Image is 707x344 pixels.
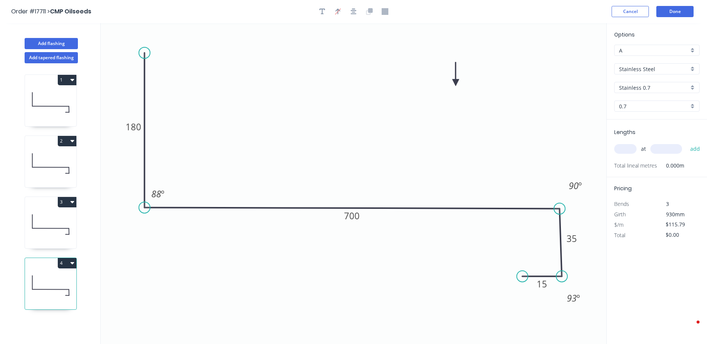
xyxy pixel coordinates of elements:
[657,160,684,171] span: 0.000m
[619,102,689,110] input: Thickness
[58,258,76,268] button: 4
[50,7,91,16] span: CMP Oilseeds
[619,65,689,73] input: Material
[58,197,76,207] button: 3
[58,136,76,146] button: 2
[537,278,547,290] tspan: 15
[614,221,624,228] span: $/m
[101,23,606,344] svg: 0
[11,7,50,16] span: Order #17711 >
[161,188,164,200] tspan: º
[619,84,689,92] input: Colour
[682,319,700,337] iframe: Intercom live chat
[577,292,580,304] tspan: º
[614,128,635,136] span: Lengths
[614,232,625,239] span: Total
[578,179,582,192] tspan: º
[566,232,577,245] tspan: 35
[25,52,78,63] button: Add tapered flashing
[569,179,578,192] tspan: 90
[151,188,161,200] tspan: 88
[614,185,632,192] span: Pricing
[619,47,689,54] input: Price level
[344,210,360,222] tspan: 700
[614,31,635,38] span: Options
[614,200,629,207] span: Bends
[656,6,694,17] button: Done
[666,211,685,218] span: 930mm
[614,211,626,218] span: Girth
[567,292,577,304] tspan: 93
[58,75,76,85] button: 1
[25,38,78,49] button: Add flashing
[641,144,646,154] span: at
[614,160,657,171] span: Total lineal metres
[612,6,649,17] button: Cancel
[666,200,669,207] span: 3
[126,121,141,133] tspan: 180
[687,143,704,155] button: add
